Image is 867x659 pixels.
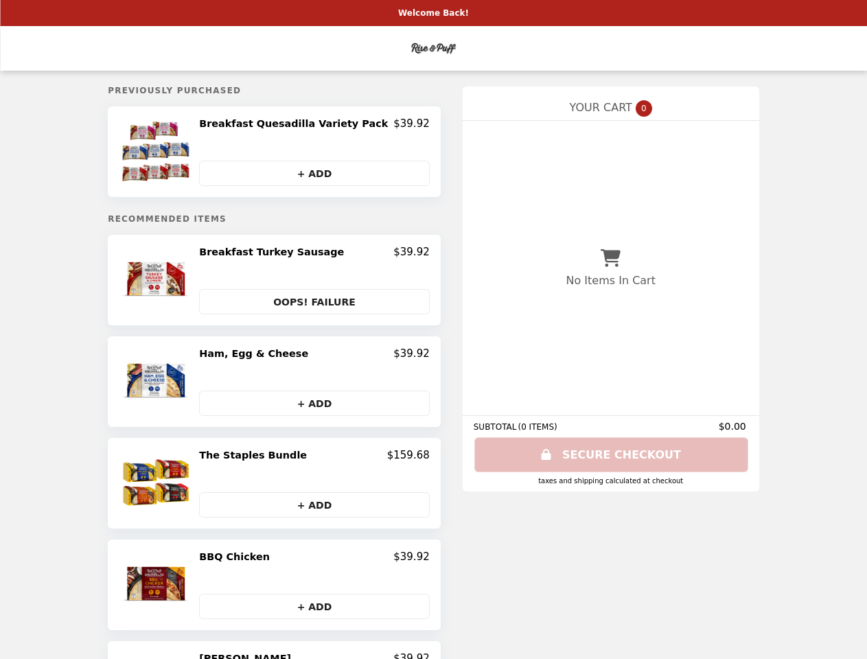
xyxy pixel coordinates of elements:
[393,347,430,360] p: $39.92
[566,274,656,287] p: No Items In Cart
[199,391,429,416] button: + ADD
[199,594,429,619] button: + ADD
[199,492,429,518] button: + ADD
[122,551,194,619] img: BBQ Chicken
[122,347,194,416] img: Ham, Egg & Cheese
[199,117,393,130] h2: Breakfast Quesadilla Variety Pack
[122,117,194,186] img: Breakfast Quesadilla Variety Pack
[199,347,314,360] h2: Ham, Egg & Cheese
[570,101,632,114] span: YOUR CART
[122,449,194,518] img: The Staples Bundle
[122,246,194,314] img: Breakfast Turkey Sausage
[474,422,518,432] span: SUBTOTAL
[199,246,349,258] h2: Breakfast Turkey Sausage
[393,246,430,258] p: $39.92
[393,117,430,130] p: $39.92
[199,289,429,314] button: OOPS! FAILURE
[474,477,748,485] div: Taxes and Shipping calculated at checkout
[408,34,459,62] img: Brand Logo
[719,421,748,432] span: $0.00
[387,449,430,461] p: $159.68
[108,214,440,224] h5: Recommended Items
[199,449,312,461] h2: The Staples Bundle
[393,551,430,563] p: $39.92
[108,86,440,95] h5: Previously Purchased
[199,161,429,186] button: + ADD
[199,551,275,563] h2: BBQ Chicken
[398,8,469,18] p: Welcome Back!
[636,100,652,117] span: 0
[518,422,557,432] span: ( 0 ITEMS )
